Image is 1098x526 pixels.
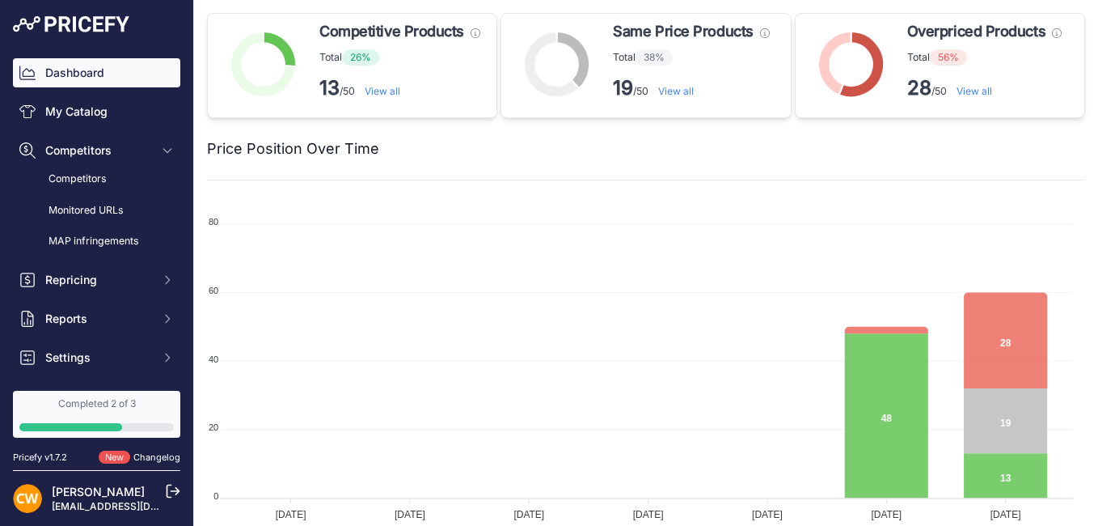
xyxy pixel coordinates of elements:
[209,422,218,432] tspan: 20
[213,491,218,501] tspan: 0
[990,509,1021,520] tspan: [DATE]
[907,20,1045,43] span: Overpriced Products
[13,265,180,295] button: Repricing
[613,75,769,101] p: /50
[658,85,694,97] a: View all
[957,85,992,97] a: View all
[13,136,180,165] button: Competitors
[636,49,673,66] span: 38%
[871,509,902,520] tspan: [DATE]
[276,509,306,520] tspan: [DATE]
[209,217,218,227] tspan: 80
[613,76,633,100] strong: 19
[13,451,67,464] div: Pricefy v1.7.2
[752,509,783,520] tspan: [DATE]
[395,509,425,520] tspan: [DATE]
[13,227,180,256] a: MAP infringements
[13,16,129,32] img: Pricefy Logo
[45,350,151,366] span: Settings
[907,49,1062,66] p: Total
[209,354,218,364] tspan: 40
[907,75,1062,101] p: /50
[45,272,151,288] span: Repricing
[52,500,221,512] a: [EMAIL_ADDRESS][DOMAIN_NAME]
[319,49,480,66] p: Total
[13,382,180,411] button: My Account
[52,485,145,498] a: [PERSON_NAME]
[209,286,218,295] tspan: 60
[13,391,180,438] a: Completed 2 of 3
[13,165,180,193] a: Competitors
[319,20,464,43] span: Competitive Products
[930,49,967,66] span: 56%
[319,75,480,101] p: /50
[613,49,769,66] p: Total
[13,58,180,87] a: Dashboard
[907,76,931,100] strong: 28
[13,197,180,225] a: Monitored URLs
[633,509,664,520] tspan: [DATE]
[13,343,180,372] button: Settings
[613,20,753,43] span: Same Price Products
[133,452,180,463] a: Changelog
[13,304,180,333] button: Reports
[342,49,379,66] span: 26%
[207,138,379,160] h2: Price Position Over Time
[45,311,151,327] span: Reports
[99,451,130,464] span: New
[13,97,180,126] a: My Catalog
[513,509,544,520] tspan: [DATE]
[319,76,340,100] strong: 13
[19,397,174,410] div: Completed 2 of 3
[45,142,151,159] span: Competitors
[365,85,400,97] a: View all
